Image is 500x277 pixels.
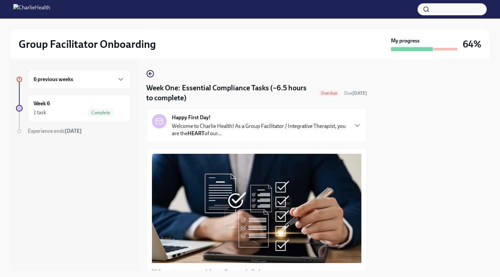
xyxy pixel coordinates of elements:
[34,76,73,83] h6: 6 previous weeks
[146,83,314,103] h4: Week One: Essential Compliance Tasks (~6.5 hours to complete)
[391,37,420,45] strong: My progress
[344,90,367,96] span: Due
[28,70,130,89] div: 6 previous weeks
[34,100,50,107] h6: Week 6
[317,91,341,96] span: Overdue
[65,128,82,134] strong: [DATE]
[87,110,114,115] span: Complete
[152,268,361,276] p: Welcome to your essential compliance tasks list!
[344,90,367,96] span: August 25th, 2025 10:00
[16,94,130,122] a: Week 61 taskComplete
[34,109,46,116] div: 1 task
[19,38,156,51] h2: Group Facilitator Onboarding
[352,90,367,96] strong: [DATE]
[172,123,348,137] p: Welcome to Charlie Health! As a Group Facilitator / Integrative Therapist, you are the of our...
[187,130,204,137] strong: HEART
[172,114,211,121] strong: Happy First Day!
[152,154,361,263] button: Zoom image
[28,128,82,134] span: Experience ends
[463,38,481,50] h3: 64%
[13,4,50,15] img: CharlieHealth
